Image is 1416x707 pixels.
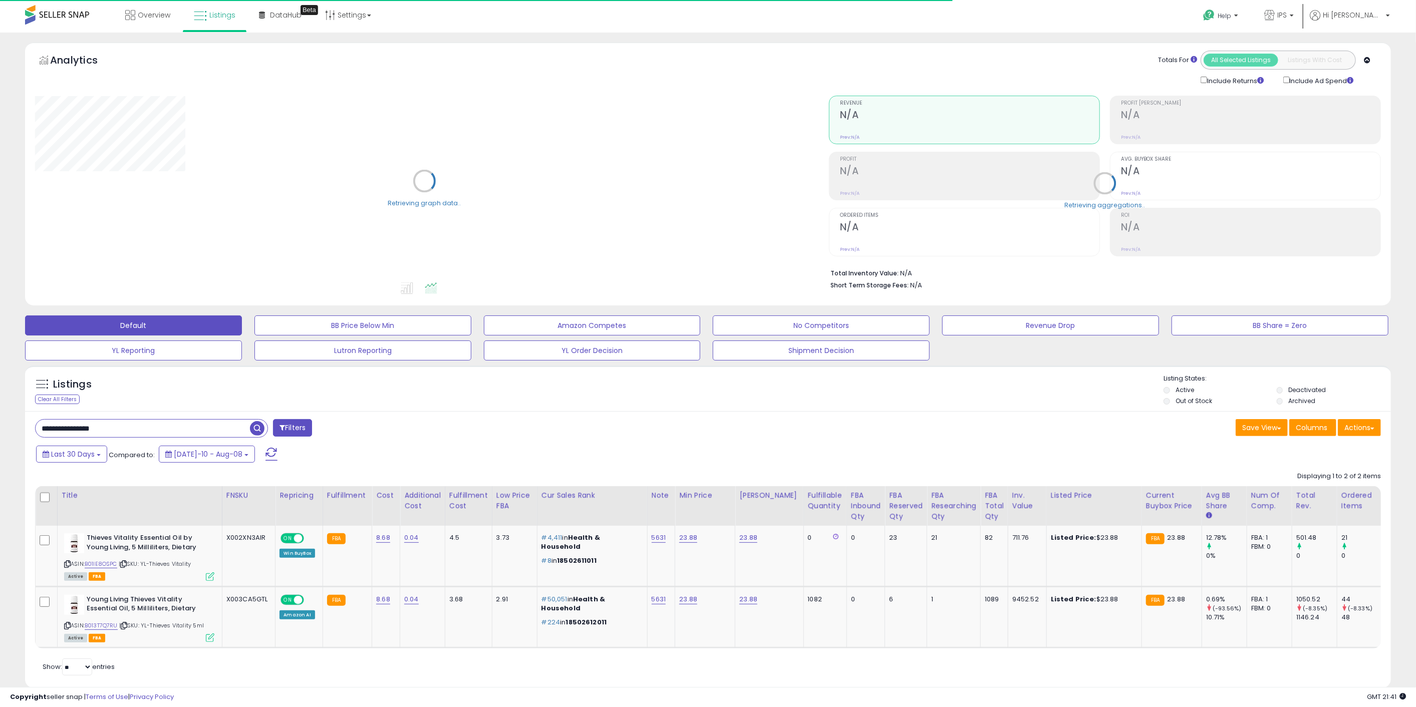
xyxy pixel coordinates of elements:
[1296,551,1337,560] div: 0
[652,533,666,543] a: 5631
[1176,386,1194,394] label: Active
[226,533,268,542] div: X002XN3AIR
[541,618,640,627] p: in
[1195,2,1248,33] a: Help
[254,315,471,335] button: BB Price Below Min
[85,560,117,568] a: B01IE8OSPC
[739,594,757,604] a: 23.88
[484,340,701,361] button: YL Order Decision
[1338,419,1381,436] button: Actions
[35,395,80,404] div: Clear All Filters
[1064,200,1145,209] div: Retrieving aggregations..
[449,533,484,542] div: 4.5
[808,533,839,542] div: 0
[404,533,419,543] a: 0.04
[1296,613,1337,622] div: 1146.24
[1206,551,1247,560] div: 0%
[301,5,318,15] div: Tooltip anchor
[985,533,1000,542] div: 82
[1193,75,1276,86] div: Include Returns
[1277,10,1287,20] span: IPS
[226,490,271,501] div: FNSKU
[1051,533,1134,542] div: $23.88
[1146,595,1165,606] small: FBA
[119,560,191,568] span: | SKU: YL-Thieves Vitality
[1206,490,1243,511] div: Avg BB Share
[327,595,346,606] small: FBA
[159,446,255,463] button: [DATE]-10 - Aug-08
[1367,692,1406,701] span: 2025-09-8 21:41 GMT
[931,533,973,542] div: 21
[739,490,799,501] div: [PERSON_NAME]
[1236,419,1288,436] button: Save View
[889,595,919,604] div: 6
[36,446,107,463] button: Last 30 Days
[484,315,701,335] button: Amazon Competes
[739,533,757,543] a: 23.88
[64,533,84,553] img: 31dkRZDc6iL._SL40_.jpg
[1310,10,1390,33] a: Hi [PERSON_NAME]
[327,533,346,544] small: FBA
[541,594,606,613] span: Health & Household
[87,533,208,554] b: Thieves Vitality Essential Oil by Young Living, 5 Milliliters, Dietary
[889,490,923,522] div: FBA Reserved Qty
[931,595,973,604] div: 1
[270,10,302,20] span: DataHub
[449,595,484,604] div: 3.68
[1204,54,1278,67] button: All Selected Listings
[1251,595,1284,604] div: FBA: 1
[64,634,87,642] span: All listings currently available for purchase on Amazon
[303,534,319,543] span: OFF
[327,490,368,501] div: Fulfillment
[1206,595,1247,604] div: 0.69%
[64,533,214,580] div: ASIN:
[851,595,878,604] div: 0
[87,595,208,616] b: Young Living Thieves Vitality Essential Oil, 5 Milliliters, Dietary
[273,419,312,437] button: Filters
[1167,533,1185,542] span: 23.88
[1012,533,1039,542] div: 711.76
[449,490,488,511] div: Fulfillment Cost
[1297,472,1381,481] div: Displaying 1 to 2 of 2 items
[1051,533,1096,542] b: Listed Price:
[1296,423,1327,433] span: Columns
[279,610,315,619] div: Amazon AI
[209,10,235,20] span: Listings
[1341,613,1382,622] div: 48
[1012,490,1042,511] div: Inv. value
[1051,490,1138,501] div: Listed Price
[541,490,643,501] div: Cur Sales Rank
[226,595,268,604] div: X003CA5GTL
[43,662,115,671] span: Show: entries
[1051,595,1134,604] div: $23.88
[119,621,204,629] span: | SKU: YL-Thieves Vitality 5ml
[279,490,319,501] div: Repricing
[109,450,155,460] span: Compared to:
[53,378,92,392] h5: Listings
[1172,315,1388,335] button: BB Share = Zero
[25,340,242,361] button: YL Reporting
[10,692,174,702] div: seller snap | |
[985,595,1000,604] div: 1089
[1278,54,1352,67] button: Listings With Cost
[388,198,461,207] div: Retrieving graph data..
[496,595,529,604] div: 2.91
[51,449,95,459] span: Last 30 Days
[541,556,640,565] p: in
[25,315,242,335] button: Default
[808,490,842,511] div: Fulfillable Quantity
[1341,533,1382,542] div: 21
[254,340,471,361] button: Lutron Reporting
[1218,12,1231,20] span: Help
[1167,594,1185,604] span: 23.88
[1206,613,1247,622] div: 10.71%
[1323,10,1383,20] span: Hi [PERSON_NAME]
[851,533,878,542] div: 0
[64,572,87,581] span: All listings currently available for purchase on Amazon
[1146,490,1198,511] div: Current Buybox Price
[942,315,1159,335] button: Revenue Drop
[282,534,295,543] span: ON
[1206,533,1247,542] div: 12.78%
[86,692,128,701] a: Terms of Use
[679,490,731,501] div: Min Price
